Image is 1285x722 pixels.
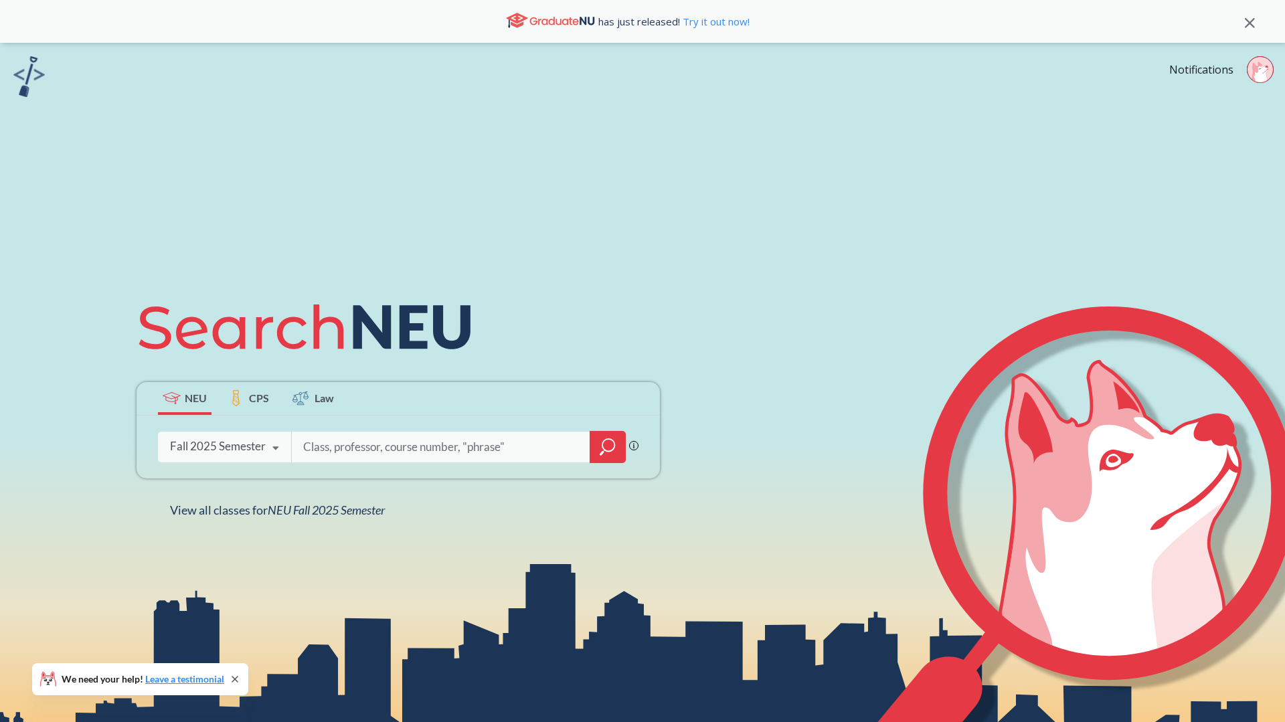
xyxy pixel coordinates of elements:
a: Try it out now! [680,15,750,28]
div: magnifying glass [590,431,626,463]
span: View all classes for [170,503,385,517]
svg: magnifying glass [600,438,616,456]
img: sandbox logo [13,56,45,97]
span: NEU [185,390,207,405]
a: sandbox logo [13,56,45,101]
span: has just released! [598,14,750,29]
span: CPS [249,390,269,405]
a: Leave a testimonial [145,673,224,685]
span: We need your help! [62,674,224,684]
div: Fall 2025 Semester [170,439,266,454]
span: Law [315,390,334,405]
span: NEU Fall 2025 Semester [268,503,385,517]
input: Class, professor, course number, "phrase" [302,433,580,461]
a: Notifications [1169,62,1233,77]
